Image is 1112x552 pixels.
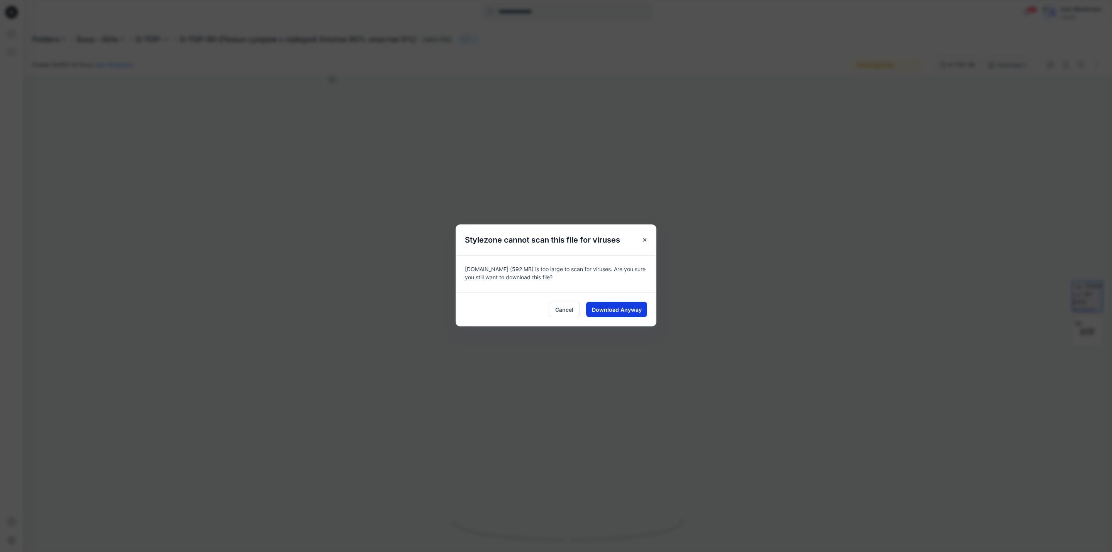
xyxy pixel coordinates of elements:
div: [DOMAIN_NAME] (592 MB) is too large to scan for viruses. Are you sure you still want to download ... [456,255,656,292]
button: Close [638,233,652,247]
span: Cancel [555,306,573,314]
span: Download Anyway [592,306,642,314]
button: Cancel [549,302,580,317]
h5: Stylezone cannot scan this file for viruses [456,224,629,255]
button: Download Anyway [586,302,647,317]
